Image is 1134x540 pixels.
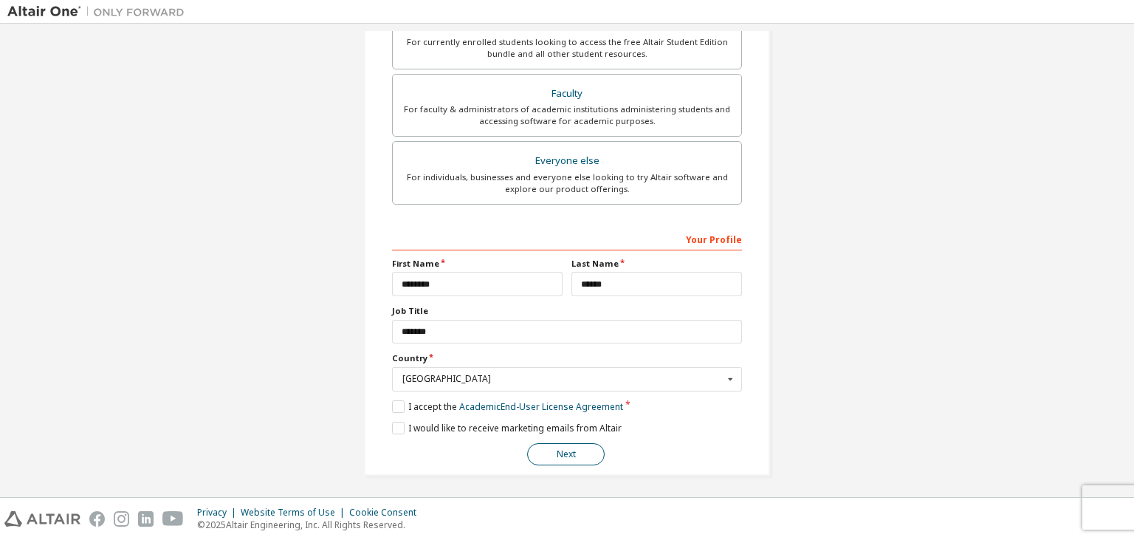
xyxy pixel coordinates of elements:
[392,422,622,434] label: I would like to receive marketing emails from Altair
[392,400,623,413] label: I accept the
[4,511,80,527] img: altair_logo.svg
[392,352,742,364] label: Country
[402,36,732,60] div: For currently enrolled students looking to access the free Altair Student Edition bundle and all ...
[402,151,732,171] div: Everyone else
[197,519,425,531] p: © 2025 Altair Engineering, Inc. All Rights Reserved.
[349,507,425,519] div: Cookie Consent
[571,258,742,270] label: Last Name
[392,258,563,270] label: First Name
[162,511,184,527] img: youtube.svg
[89,511,105,527] img: facebook.svg
[392,227,742,250] div: Your Profile
[7,4,192,19] img: Altair One
[138,511,154,527] img: linkedin.svg
[114,511,129,527] img: instagram.svg
[402,83,732,104] div: Faculty
[459,400,623,413] a: Academic End-User License Agreement
[402,375,724,383] div: [GEOGRAPHIC_DATA]
[527,443,605,465] button: Next
[402,103,732,127] div: For faculty & administrators of academic institutions administering students and accessing softwa...
[241,507,349,519] div: Website Terms of Use
[402,171,732,195] div: For individuals, businesses and everyone else looking to try Altair software and explore our prod...
[197,507,241,519] div: Privacy
[392,305,742,317] label: Job Title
